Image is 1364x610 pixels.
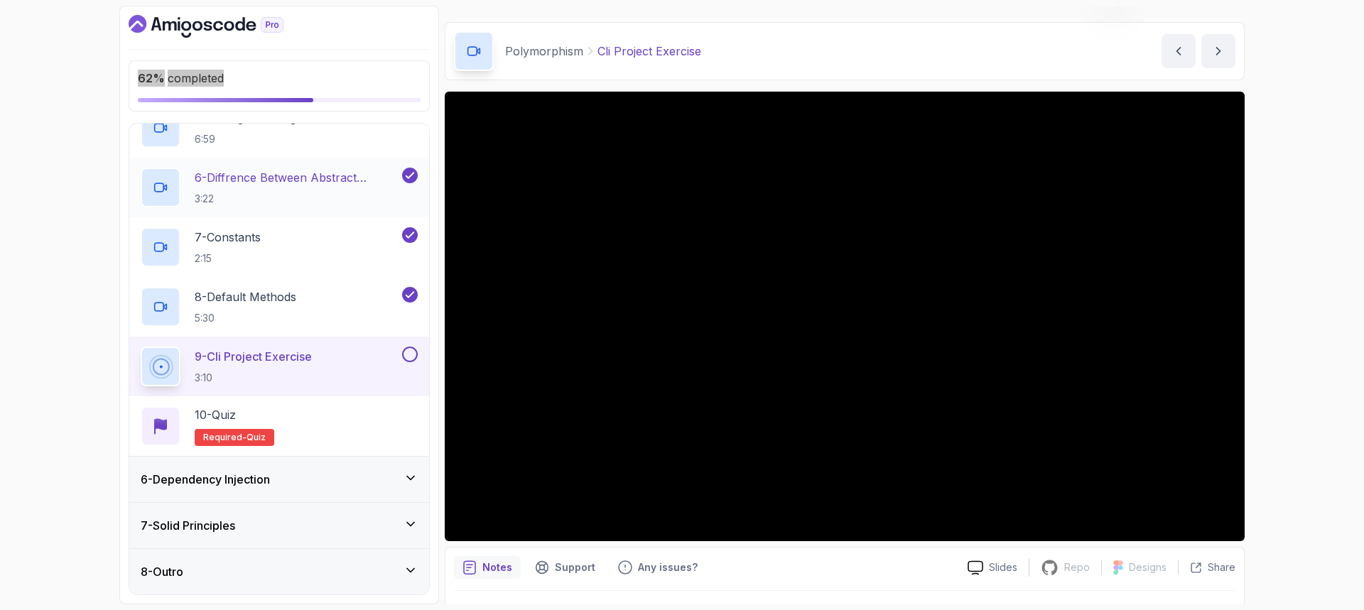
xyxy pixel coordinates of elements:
button: Support button [526,556,604,579]
span: completed [138,71,224,85]
button: 5-Putting It All Together6:59 [141,108,418,148]
h3: 7 - Solid Principles [141,517,235,534]
p: 8 - Default Methods [195,288,296,305]
p: 10 - Quiz [195,406,236,423]
h3: 8 - Outro [141,563,183,580]
button: next content [1201,34,1235,68]
button: 9-Cli Project Exercise3:10 [141,347,418,386]
button: 6-Diffrence Between Abstract Classes And Interfaces3:22 [141,168,418,207]
button: previous content [1162,34,1196,68]
p: 9 - Cli Project Exercise [195,348,312,365]
p: 3:10 [195,371,312,385]
p: Cli Project Exercise [597,43,701,60]
p: Share [1208,560,1235,574]
button: 6-Dependency Injection [129,457,429,502]
button: notes button [454,556,521,579]
button: 7-Solid Principles [129,503,429,548]
p: 6:59 [195,132,325,146]
p: Designs [1129,560,1167,574]
p: Support [555,560,595,574]
p: Polymorphism [505,43,583,60]
button: 7-Constants2:15 [141,227,418,267]
span: Required- [203,432,247,443]
p: 6 - Diffrence Between Abstract Classes And Interfaces [195,169,399,186]
button: Feedback button [610,556,706,579]
button: 8-Outro [129,549,429,594]
a: Dashboard [129,15,316,38]
p: 5:30 [195,311,296,325]
button: 8-Default Methods5:30 [141,287,418,327]
iframe: 9 - CLI Project Exercise [445,92,1245,541]
p: Notes [482,560,512,574]
span: quiz [247,432,266,443]
h3: 6 - Dependency Injection [141,471,270,488]
a: Slides [956,560,1029,575]
button: Share [1178,560,1235,574]
p: 2:15 [195,251,261,266]
p: Slides [989,560,1017,574]
p: Repo [1064,560,1090,574]
p: Any issues? [638,560,698,574]
button: 10-QuizRequired-quiz [141,406,418,446]
p: 7 - Constants [195,229,261,246]
span: 62 % [138,71,165,85]
p: 3:22 [195,192,399,206]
